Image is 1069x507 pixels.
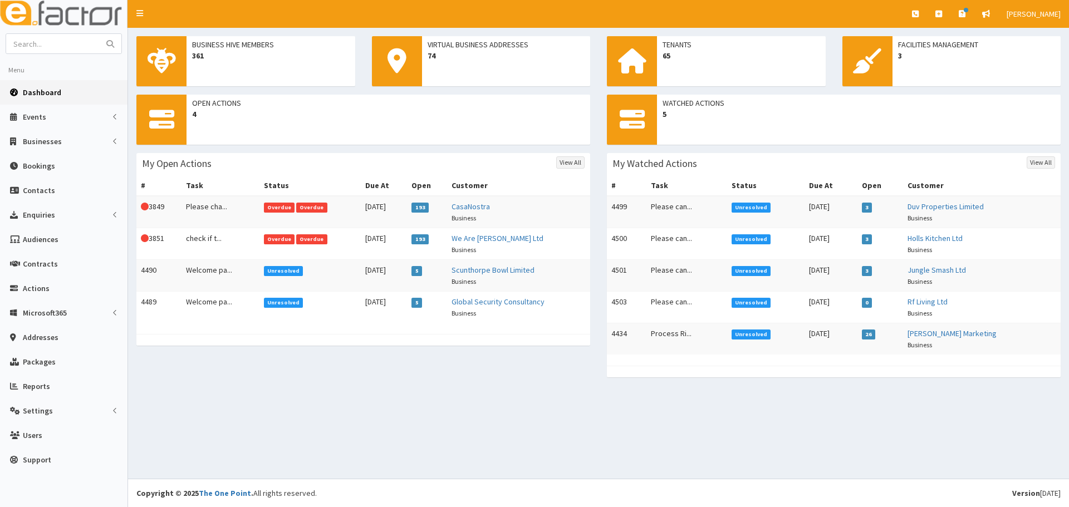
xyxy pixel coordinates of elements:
[361,260,407,292] td: [DATE]
[411,234,429,244] span: 193
[136,292,182,323] td: 4489
[862,298,872,308] span: 0
[862,234,872,244] span: 3
[903,175,1061,196] th: Customer
[732,266,771,276] span: Unresolved
[259,175,361,196] th: Status
[607,228,646,260] td: 4500
[411,266,422,276] span: 5
[646,292,727,323] td: Please can...
[908,245,932,254] small: Business
[192,97,585,109] span: Open Actions
[862,266,872,276] span: 3
[264,266,303,276] span: Unresolved
[612,159,697,169] h3: My Watched Actions
[908,265,966,275] a: Jungle Smash Ltd
[128,479,1069,507] footer: All rights reserved.
[192,39,350,50] span: Business Hive Members
[182,175,259,196] th: Task
[428,50,585,61] span: 74
[898,50,1056,61] span: 3
[732,329,771,339] span: Unresolved
[805,292,857,323] td: [DATE]
[1007,9,1061,19] span: [PERSON_NAME]
[1012,488,1040,498] b: Version
[908,201,984,211] a: Duv Properties Limited
[452,245,476,254] small: Business
[23,283,50,293] span: Actions
[23,308,67,318] span: Microsoft365
[182,260,259,292] td: Welcome pa...
[23,161,55,171] span: Bookings
[908,233,963,243] a: Holls Kitchen Ltd
[556,156,585,169] a: View All
[428,39,585,50] span: Virtual Business Addresses
[23,112,46,122] span: Events
[407,175,447,196] th: Open
[182,196,259,228] td: Please cha...
[23,136,62,146] span: Businesses
[908,277,932,286] small: Business
[1012,488,1061,499] div: [DATE]
[182,292,259,323] td: Welcome pa...
[23,381,50,391] span: Reports
[805,175,857,196] th: Due At
[646,323,727,355] td: Process Ri...
[908,309,932,317] small: Business
[361,175,407,196] th: Due At
[142,159,212,169] h3: My Open Actions
[452,201,490,211] a: CasaNostra
[361,196,407,228] td: [DATE]
[452,297,545,307] a: Global Security Consultancy
[411,298,422,308] span: 5
[6,34,100,53] input: Search...
[192,109,585,120] span: 4
[732,298,771,308] span: Unresolved
[646,228,727,260] td: Please can...
[607,323,646,355] td: 4434
[805,228,857,260] td: [DATE]
[452,214,476,222] small: Business
[452,265,534,275] a: Scunthorpe Bowl Limited
[646,196,727,228] td: Please can...
[264,234,295,244] span: Overdue
[727,175,805,196] th: Status
[908,214,932,222] small: Business
[908,341,932,349] small: Business
[136,260,182,292] td: 4490
[805,196,857,228] td: [DATE]
[136,196,182,228] td: 3849
[23,430,42,440] span: Users
[23,87,61,97] span: Dashboard
[136,228,182,260] td: 3851
[23,406,53,416] span: Settings
[646,175,727,196] th: Task
[264,203,295,213] span: Overdue
[908,328,997,338] a: [PERSON_NAME] Marketing
[452,309,476,317] small: Business
[646,260,727,292] td: Please can...
[862,329,876,339] span: 26
[136,488,253,498] strong: Copyright © 2025 .
[857,175,903,196] th: Open
[663,109,1055,120] span: 5
[296,234,327,244] span: Overdue
[805,323,857,355] td: [DATE]
[908,297,948,307] a: Rf Living Ltd
[23,259,58,269] span: Contracts
[1027,156,1055,169] a: View All
[23,234,58,244] span: Audiences
[23,357,56,367] span: Packages
[805,260,857,292] td: [DATE]
[663,39,820,50] span: Tenants
[452,277,476,286] small: Business
[23,455,51,465] span: Support
[411,203,429,213] span: 193
[732,234,771,244] span: Unresolved
[23,210,55,220] span: Enquiries
[141,203,149,210] i: This Action is overdue!
[199,488,251,498] a: The One Point
[663,50,820,61] span: 65
[361,228,407,260] td: [DATE]
[192,50,350,61] span: 361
